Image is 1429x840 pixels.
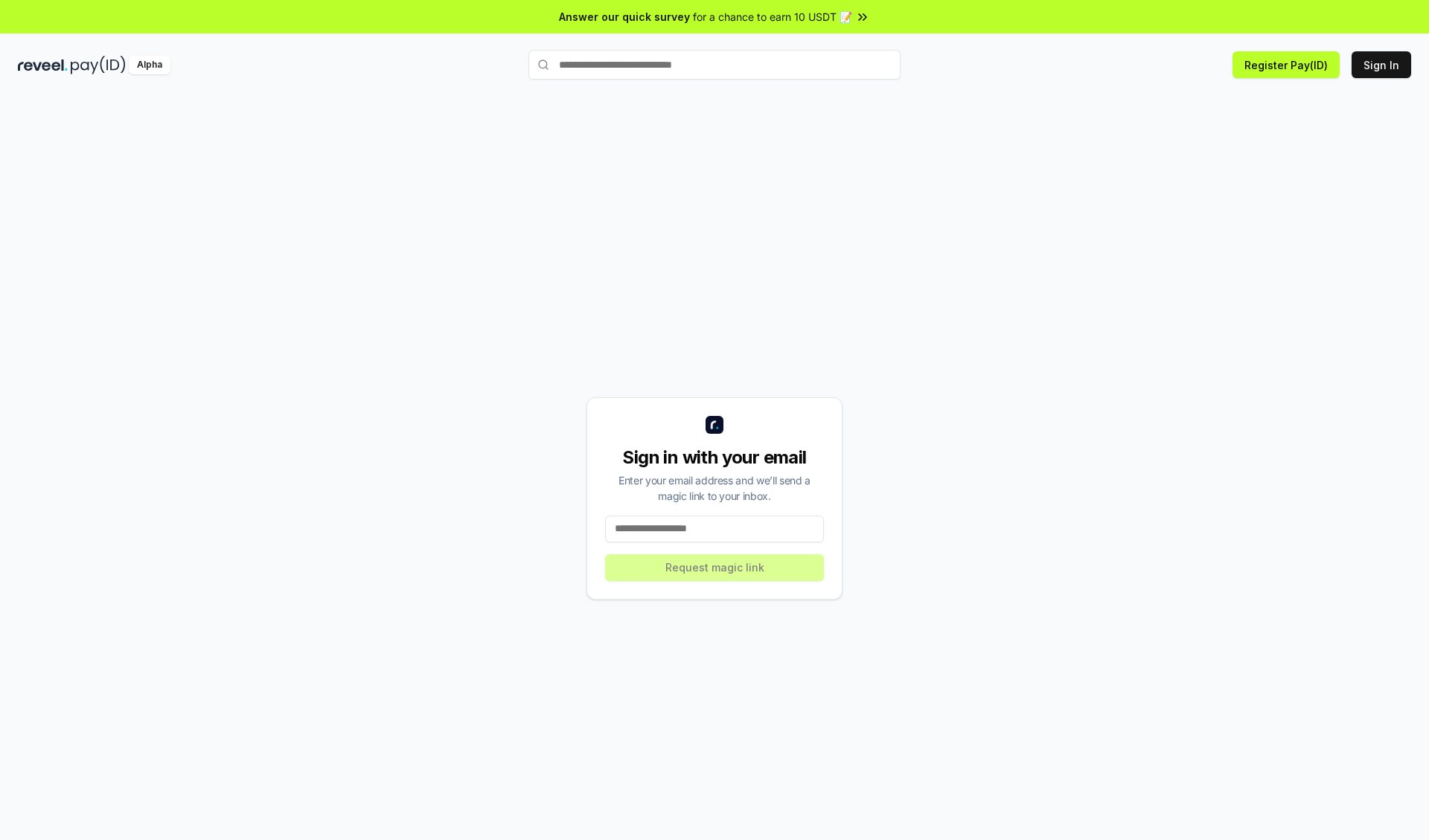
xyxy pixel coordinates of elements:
img: reveel_dark [18,56,68,74]
span: for a chance to earn 10 USDT 📝 [693,9,852,25]
div: Alpha [129,56,170,74]
img: logo_small [706,416,723,434]
span: Answer our quick survey [559,9,690,25]
div: Sign in with your email [605,446,824,469]
button: Sign In [1352,51,1411,78]
div: Enter your email address and we’ll send a magic link to your inbox. [605,472,824,504]
button: Register Pay(ID) [1233,51,1340,78]
img: pay_id [71,56,126,74]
